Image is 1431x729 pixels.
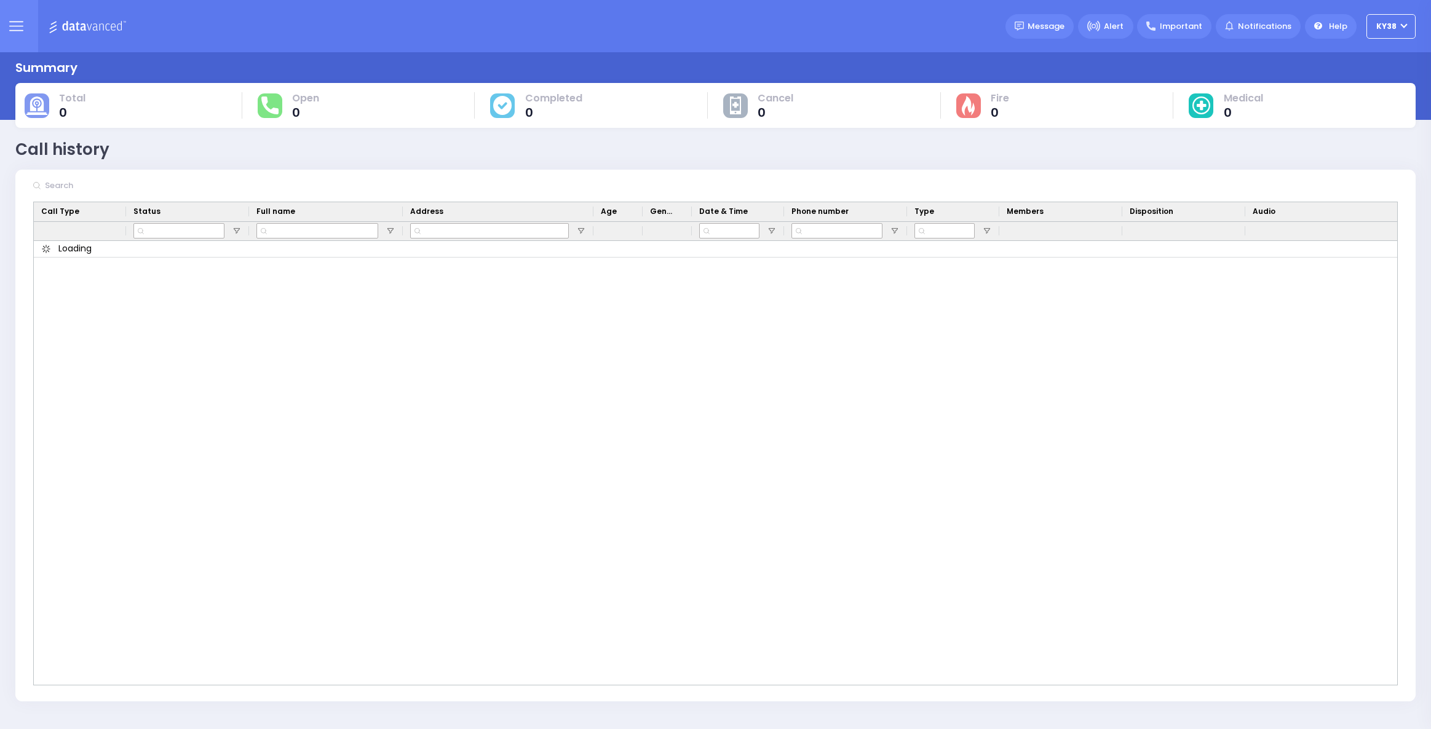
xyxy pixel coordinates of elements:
[914,206,934,217] span: Type
[982,226,992,236] button: Open Filter Menu
[261,97,279,114] img: total-response.svg
[1130,206,1173,217] span: Disposition
[49,18,130,34] img: Logo
[1007,206,1044,217] span: Members
[1376,21,1397,32] span: KY38
[59,106,85,119] span: 0
[791,223,882,238] input: Phone number Filter Input
[1238,20,1291,33] span: Notifications
[1160,20,1202,33] span: Important
[576,226,586,236] button: Open Filter Menu
[1224,92,1263,104] span: Medical
[133,223,224,238] input: Status Filter Input
[26,97,47,115] img: total-cause.svg
[1015,22,1024,31] img: message.svg
[256,206,295,217] span: Full name
[133,206,161,217] span: Status
[1329,20,1347,33] span: Help
[1104,20,1124,33] span: Alert
[791,206,849,217] span: Phone number
[914,223,975,238] input: Type Filter Input
[15,58,77,77] div: Summary
[758,92,793,104] span: Cancel
[991,92,1009,104] span: Fire
[232,226,242,236] button: Open Filter Menu
[525,106,582,119] span: 0
[1224,106,1263,119] span: 0
[699,223,759,238] input: Date & Time Filter Input
[59,92,85,104] span: Total
[292,106,319,119] span: 0
[699,206,748,217] span: Date & Time
[1253,206,1275,217] span: Audio
[386,226,395,236] button: Open Filter Menu
[410,223,569,238] input: Address Filter Input
[650,206,675,217] span: Gender
[758,106,793,119] span: 0
[58,242,92,255] span: Loading
[601,206,617,217] span: Age
[1366,14,1416,39] button: KY38
[730,97,741,115] img: other-cause.svg
[1028,20,1064,33] span: Message
[292,92,319,104] span: Open
[991,106,1009,119] span: 0
[1192,97,1211,115] img: medical-cause.svg
[15,138,109,162] div: Call history
[767,226,777,236] button: Open Filter Menu
[41,174,226,197] input: Search
[410,206,443,217] span: Address
[41,206,79,217] span: Call Type
[525,92,582,104] span: Completed
[493,96,512,114] img: cause-cover.svg
[962,96,975,116] img: fire-cause.svg
[890,226,900,236] button: Open Filter Menu
[256,223,378,238] input: Full name Filter Input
